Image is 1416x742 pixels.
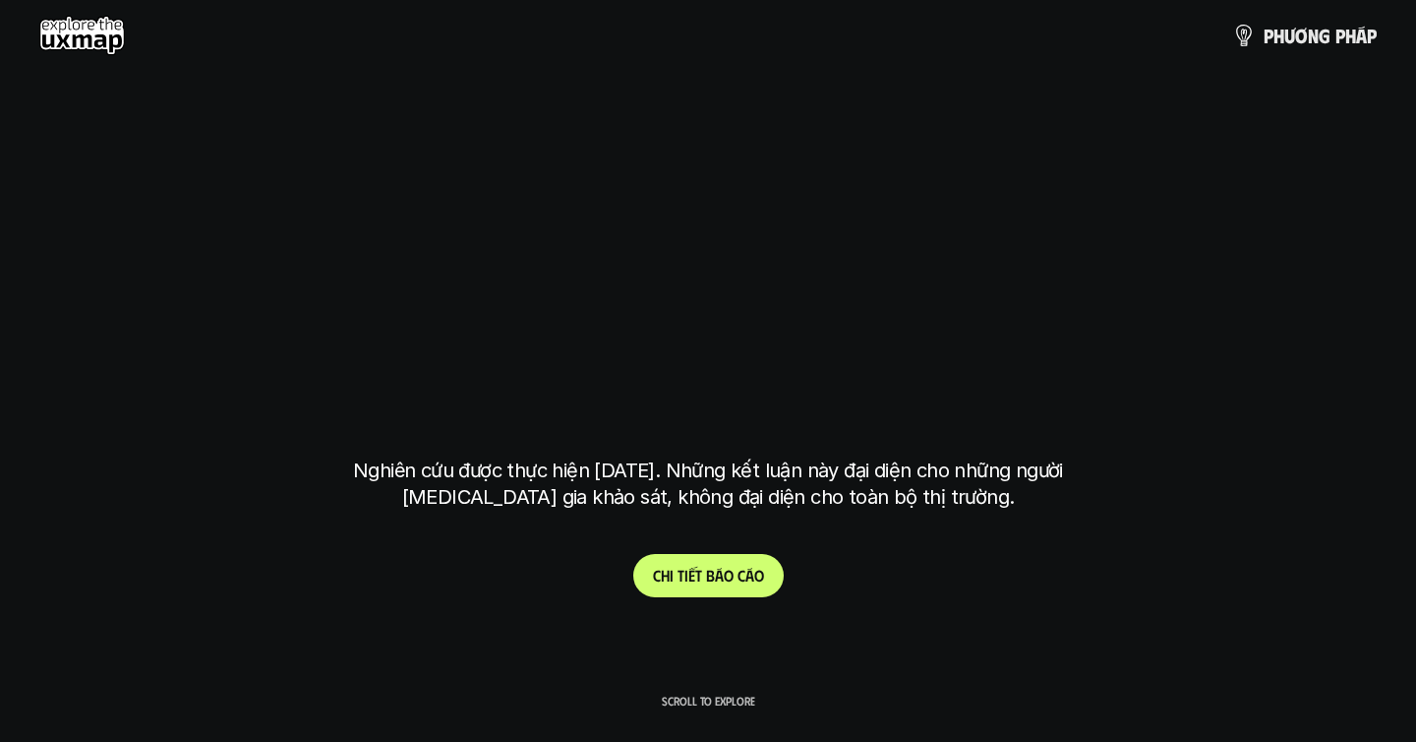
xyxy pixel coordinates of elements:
[1232,16,1377,55] a: phươngpháp
[754,566,764,585] span: o
[737,566,745,585] span: c
[1273,25,1284,46] span: h
[339,458,1077,511] p: Nghiên cứu được thực hiện [DATE]. Những kết luận này đại diện cho những người [MEDICAL_DATA] gia ...
[695,566,702,585] span: t
[1284,25,1295,46] span: ư
[1356,25,1367,46] span: á
[662,694,755,708] p: Scroll to explore
[678,566,684,585] span: t
[1367,25,1377,46] span: p
[661,566,670,585] span: h
[633,554,784,597] a: Chitiếtbáocáo
[1345,25,1356,46] span: h
[745,566,754,585] span: á
[640,139,790,161] h6: Kết quả nghiên cứu
[1319,25,1330,46] span: g
[349,176,1067,259] h1: phạm vi công việc của
[688,566,695,585] span: ế
[715,566,724,585] span: á
[1335,25,1345,46] span: p
[670,566,674,585] span: i
[724,566,734,585] span: o
[1308,25,1319,46] span: n
[653,566,661,585] span: C
[706,566,715,585] span: b
[1295,25,1308,46] span: ơ
[684,566,688,585] span: i
[358,332,1059,414] h1: tại [GEOGRAPHIC_DATA]
[1264,25,1273,46] span: p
